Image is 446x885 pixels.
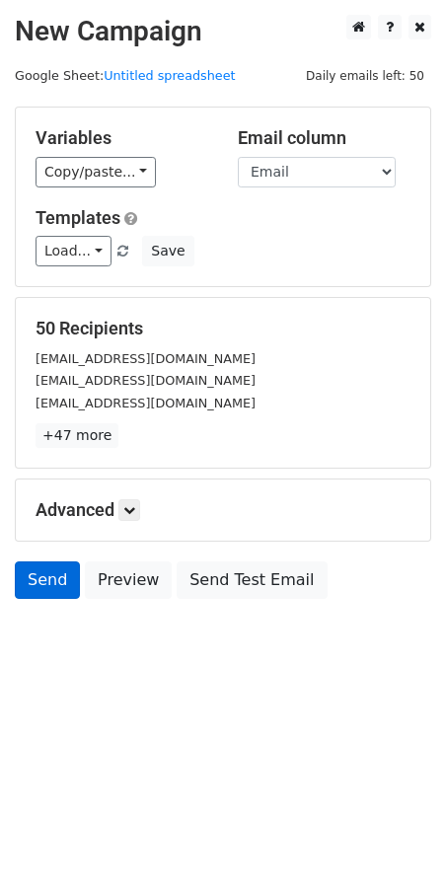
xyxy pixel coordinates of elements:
small: [EMAIL_ADDRESS][DOMAIN_NAME] [36,396,256,410]
button: Save [142,236,193,266]
a: Untitled spreadsheet [104,68,235,83]
small: [EMAIL_ADDRESS][DOMAIN_NAME] [36,373,256,388]
a: +47 more [36,423,118,448]
span: Daily emails left: 50 [299,65,431,87]
a: Preview [85,561,172,599]
a: Send [15,561,80,599]
a: Copy/paste... [36,157,156,187]
small: [EMAIL_ADDRESS][DOMAIN_NAME] [36,351,256,366]
a: Daily emails left: 50 [299,68,431,83]
h5: Email column [238,127,410,149]
iframe: Chat Widget [347,790,446,885]
small: Google Sheet: [15,68,236,83]
h2: New Campaign [15,15,431,48]
a: Send Test Email [177,561,327,599]
a: Templates [36,207,120,228]
a: Load... [36,236,111,266]
h5: Variables [36,127,208,149]
h5: 50 Recipients [36,318,410,339]
h5: Advanced [36,499,410,521]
